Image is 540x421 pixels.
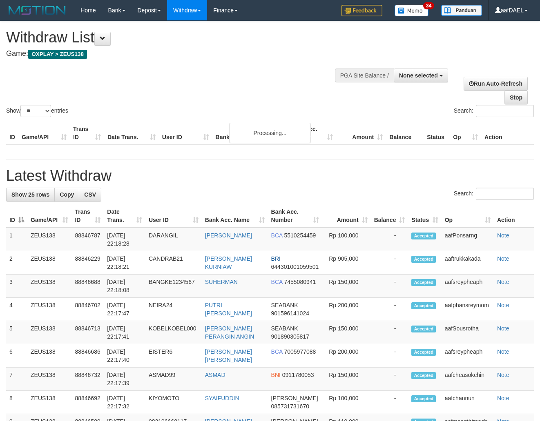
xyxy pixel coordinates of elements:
[424,122,450,145] th: Status
[442,298,494,321] td: aafphansreymom
[145,228,202,251] td: DARANGIL
[322,204,371,228] th: Amount: activate to sort column ascending
[408,204,441,228] th: Status: activate to sort column ascending
[145,251,202,275] td: CANDRAB21
[476,188,534,200] input: Search:
[371,251,408,275] td: -
[205,372,225,378] a: ASMAD
[27,275,71,298] td: ZEUS138
[70,122,104,145] th: Trans ID
[335,69,394,82] div: PGA Site Balance /
[322,298,371,321] td: Rp 200,000
[411,233,436,239] span: Accepted
[71,228,104,251] td: 88846787
[145,298,202,321] td: NEIRA24
[371,204,408,228] th: Balance: activate to sort column ascending
[504,91,528,104] a: Stop
[497,302,509,308] a: Note
[371,344,408,368] td: -
[27,204,71,228] th: Game/API: activate to sort column ascending
[6,105,68,117] label: Show entries
[6,275,27,298] td: 3
[371,228,408,251] td: -
[411,279,436,286] span: Accepted
[71,391,104,414] td: 88846692
[268,204,322,228] th: Bank Acc. Number: activate to sort column ascending
[6,321,27,344] td: 5
[71,204,104,228] th: Trans ID: activate to sort column ascending
[6,228,27,251] td: 1
[271,279,283,285] span: BCA
[145,275,202,298] td: BANGKE1234567
[6,188,55,202] a: Show 25 rows
[145,368,202,391] td: ASMAD99
[271,403,309,410] span: Copy 085731731670 to clipboard
[104,122,159,145] th: Date Trans.
[395,5,429,16] img: Button%20Memo.svg
[271,325,298,332] span: SEABANK
[336,122,386,145] th: Amount
[497,255,509,262] a: Note
[442,204,494,228] th: Op: activate to sort column ascending
[54,188,79,202] a: Copy
[145,321,202,344] td: KOBELKOBEL000
[212,122,287,145] th: Bank Acc. Name
[71,298,104,321] td: 88846702
[497,372,509,378] a: Note
[104,204,145,228] th: Date Trans.: activate to sort column ascending
[371,298,408,321] td: -
[6,168,534,184] h1: Latest Withdraw
[371,275,408,298] td: -
[6,50,352,58] h4: Game:
[205,302,252,317] a: PUTRI [PERSON_NAME]
[497,325,509,332] a: Note
[20,105,51,117] select: Showentries
[79,188,101,202] a: CSV
[481,122,534,145] th: Action
[205,255,252,270] a: [PERSON_NAME] KURNIAW
[205,348,252,363] a: [PERSON_NAME] [PERSON_NAME]
[71,321,104,344] td: 88846713
[18,122,70,145] th: Game/API
[494,204,534,228] th: Action
[27,368,71,391] td: ZEUS138
[27,344,71,368] td: ZEUS138
[145,204,202,228] th: User ID: activate to sort column ascending
[411,395,436,402] span: Accepted
[27,228,71,251] td: ZEUS138
[442,344,494,368] td: aafsreypheaph
[322,368,371,391] td: Rp 150,000
[271,372,281,378] span: BNI
[202,204,268,228] th: Bank Acc. Name: activate to sort column ascending
[411,372,436,379] span: Accepted
[442,368,494,391] td: aafcheasokchin
[6,122,18,145] th: ID
[205,279,238,285] a: SUHERMAN
[271,232,283,239] span: BCA
[322,275,371,298] td: Rp 150,000
[205,232,252,239] a: [PERSON_NAME]
[497,279,509,285] a: Note
[394,69,448,82] button: None selected
[159,122,212,145] th: User ID
[11,191,49,198] span: Show 25 rows
[442,275,494,298] td: aafsreypheaph
[271,302,298,308] span: SEABANK
[104,344,145,368] td: [DATE] 22:17:40
[464,77,528,91] a: Run Auto-Refresh
[104,228,145,251] td: [DATE] 22:18:28
[271,310,309,317] span: Copy 901596141024 to clipboard
[411,349,436,356] span: Accepted
[104,275,145,298] td: [DATE] 22:18:08
[27,251,71,275] td: ZEUS138
[27,321,71,344] td: ZEUS138
[104,321,145,344] td: [DATE] 22:17:41
[71,368,104,391] td: 88846732
[284,348,316,355] span: Copy 7005977088 to clipboard
[6,344,27,368] td: 6
[271,264,319,270] span: Copy 644301001059501 to clipboard
[6,391,27,414] td: 8
[271,395,318,401] span: [PERSON_NAME]
[71,344,104,368] td: 88846686
[386,122,424,145] th: Balance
